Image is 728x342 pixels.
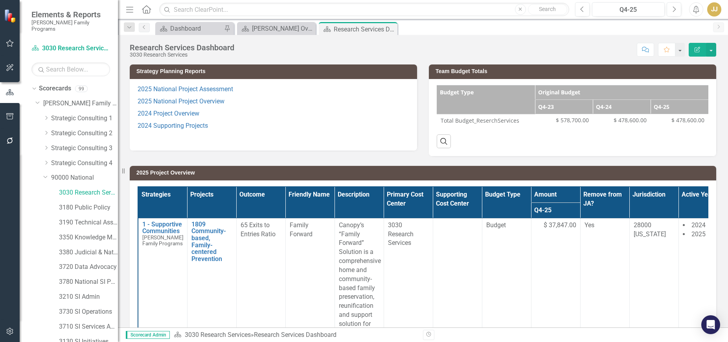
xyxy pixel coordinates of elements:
[51,129,118,138] a: Strategic Consulting 2
[539,6,556,12] span: Search
[59,263,118,272] a: 3720 Data Advocacy
[51,114,118,123] a: Strategic Consulting 1
[59,233,118,242] a: 3350 Knowledge Management
[51,144,118,153] a: Strategic Consulting 3
[441,117,531,125] span: Total Budget_ReserchServices
[59,278,118,287] a: 3780 National SI Partnerships
[39,84,71,93] a: Scorecards
[59,307,118,316] a: 3730 SI Operations
[170,24,222,33] div: Dashboard
[59,322,118,331] a: 3710 SI Services Admin
[528,4,567,15] button: Search
[254,331,336,338] div: Research Services Dashboard
[142,221,184,235] a: 1 - Supportive Communities
[138,110,199,117] a: 2024 Project Overview
[486,221,527,230] span: Budget
[130,43,234,52] div: Research Services Dashboard
[388,221,414,247] span: 3030 Research Services
[51,159,118,168] a: Strategic Consulting 4
[59,203,118,212] a: 3180 Public Policy
[138,122,208,129] a: 2024 Supporting Projects
[241,221,276,238] span: 65 Exits to Entries Ratio
[138,85,233,93] a: 2025 National Project Assessment
[59,248,118,257] a: 3380 Judicial & National Engage
[239,24,314,33] a: [PERSON_NAME] Overview
[126,331,170,339] span: Scorecard Admin
[4,9,18,23] img: ClearPoint Strategy
[634,221,666,238] span: 28000 [US_STATE]
[59,218,118,227] a: 3190 Technical Assistance Unit
[75,85,88,92] div: 99
[159,3,569,17] input: Search ClearPoint...
[707,2,721,17] button: JJ
[290,221,313,238] span: Family Forward
[185,331,251,338] a: 3030 Research Services
[252,24,314,33] div: [PERSON_NAME] Overview
[31,19,110,32] small: [PERSON_NAME] Family Programs
[544,221,576,230] span: $ 37,847.00
[136,68,413,74] h3: Strategy Planning Reports
[43,99,118,108] a: [PERSON_NAME] Family Programs
[614,116,647,124] span: $ 478,600.00
[595,5,662,15] div: Q4-25
[191,221,232,263] a: 1809 Community-based, Family-centered Prevention
[142,234,184,246] span: [PERSON_NAME] Family Programs
[701,315,720,334] div: Open Intercom Messenger
[691,221,706,229] span: 2024
[136,170,712,176] h3: 2025 Project Overview
[174,331,417,340] div: »
[671,116,704,124] span: $ 478,600.00
[334,24,395,34] div: Research Services Dashboard
[157,24,222,33] a: Dashboard
[31,63,110,76] input: Search Below...
[31,10,110,19] span: Elements & Reports
[130,52,234,58] div: 3030 Research Services
[436,68,712,74] h3: Team Budget Totals
[585,221,594,229] span: Yes
[59,292,118,302] a: 3210 SI Admin
[59,188,118,197] a: 3030 Research Services
[51,173,118,182] a: 90000 National
[592,2,665,17] button: Q4-25
[138,97,224,105] a: 2025 National Project Overview
[556,116,589,124] span: $ 578,700.00
[31,44,110,53] a: 3030 Research Services
[691,230,706,238] span: 2025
